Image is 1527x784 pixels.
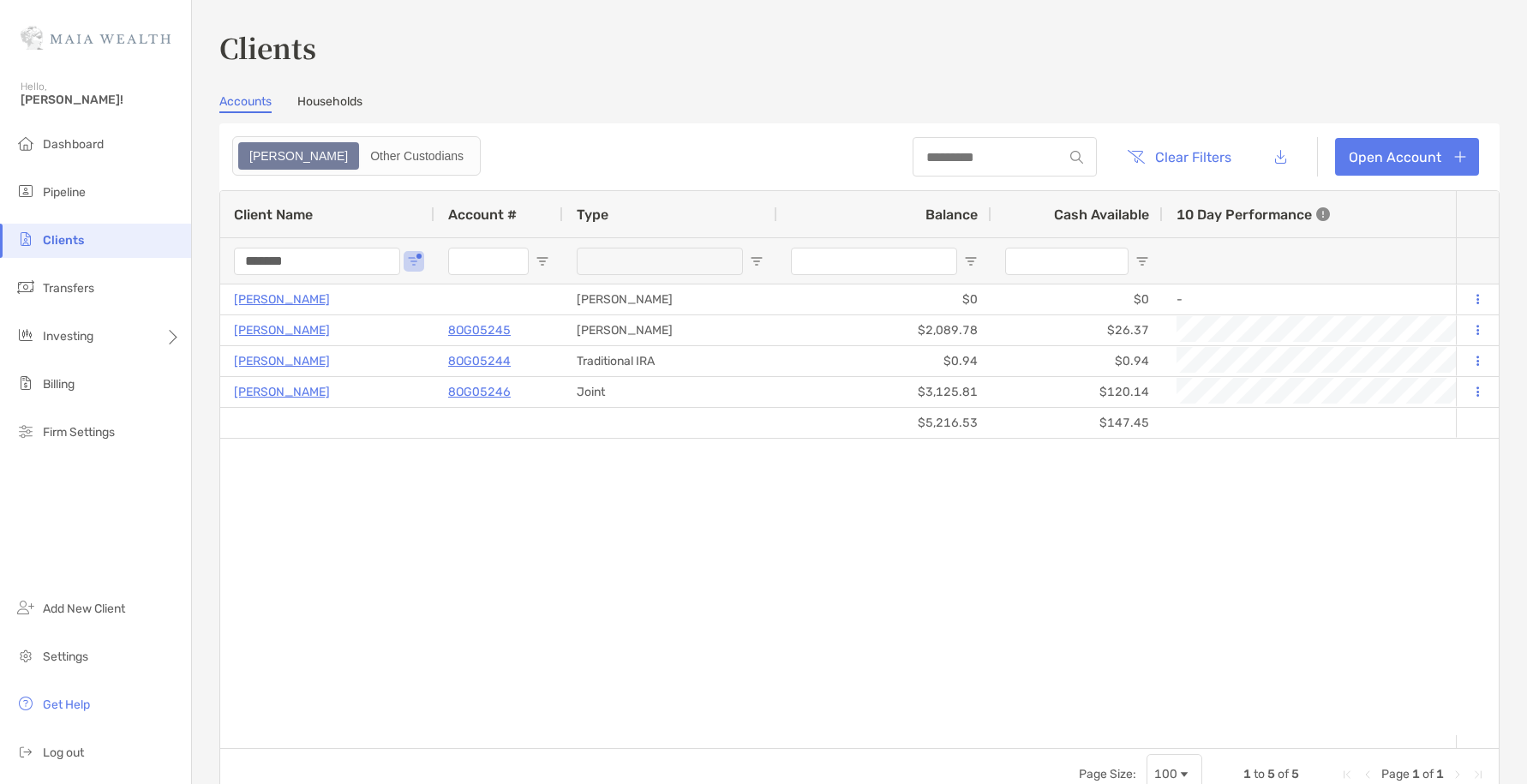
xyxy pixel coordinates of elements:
[43,233,84,248] span: Clients
[1291,767,1299,781] span: 5
[1451,768,1464,781] div: Next Page
[1471,768,1485,781] div: Last Page
[925,206,978,223] span: Balance
[563,377,777,407] div: Joint
[1278,767,1289,781] span: of
[964,254,978,268] button: Open Filter Menu
[43,185,86,200] span: Pipeline
[791,248,957,275] input: Balance Filter Input
[536,254,549,268] button: Open Filter Menu
[15,277,36,297] img: transfers icon
[1177,191,1330,237] div: 10 Day Performance
[1422,767,1434,781] span: of
[991,315,1163,345] div: $26.37
[407,254,421,268] button: Open Filter Menu
[43,137,104,152] span: Dashboard
[1079,767,1136,781] div: Page Size:
[1177,285,1492,314] div: -
[1361,768,1374,781] div: Previous Page
[234,206,313,223] span: Client Name
[43,425,115,440] span: Firm Settings
[43,745,84,760] span: Log out
[777,346,991,376] div: $0.94
[43,697,90,712] span: Get Help
[991,284,1163,314] div: $0
[15,181,36,201] img: pipeline icon
[448,248,529,275] input: Account # Filter Input
[1135,254,1149,268] button: Open Filter Menu
[15,693,36,714] img: get-help icon
[1381,767,1410,781] span: Page
[750,254,763,268] button: Open Filter Menu
[219,94,272,113] a: Accounts
[777,408,991,438] div: $5,216.53
[1412,767,1420,781] span: 1
[1254,767,1265,781] span: to
[991,377,1163,407] div: $120.14
[563,315,777,345] div: [PERSON_NAME]
[43,649,88,664] span: Settings
[15,325,36,345] img: investing icon
[563,284,777,314] div: [PERSON_NAME]
[777,284,991,314] div: $0
[234,350,330,372] a: [PERSON_NAME]
[15,133,36,153] img: dashboard icon
[1114,138,1244,176] button: Clear Filters
[15,229,36,249] img: clients icon
[234,248,400,275] input: Client Name Filter Input
[1340,768,1354,781] div: First Page
[43,601,125,616] span: Add New Client
[1070,151,1083,164] img: input icon
[297,94,362,113] a: Households
[15,645,36,666] img: settings icon
[448,381,511,403] a: 8OG05246
[577,206,608,223] span: Type
[1335,138,1479,176] a: Open Account
[232,136,481,176] div: segmented control
[991,346,1163,376] div: $0.94
[15,373,36,393] img: billing icon
[361,144,473,168] div: Other Custodians
[21,93,181,107] span: [PERSON_NAME]!
[448,320,511,341] a: 8OG05245
[43,281,94,296] span: Transfers
[1005,248,1129,275] input: Cash Available Filter Input
[15,421,36,441] img: firm-settings icon
[15,597,36,618] img: add_new_client icon
[234,289,330,310] a: [PERSON_NAME]
[1267,767,1275,781] span: 5
[21,7,171,69] img: Zoe Logo
[43,377,75,392] span: Billing
[43,329,93,344] span: Investing
[448,206,517,223] span: Account #
[234,381,330,403] a: [PERSON_NAME]
[240,144,357,168] div: Zoe
[234,320,330,341] a: [PERSON_NAME]
[219,27,1500,67] h3: Clients
[1054,206,1149,223] span: Cash Available
[563,346,777,376] div: Traditional IRA
[1243,767,1251,781] span: 1
[991,408,1163,438] div: $147.45
[15,741,36,762] img: logout icon
[777,315,991,345] div: $2,089.78
[777,377,991,407] div: $3,125.81
[1436,767,1444,781] span: 1
[1154,767,1177,781] div: 100
[448,350,511,372] a: 8OG05244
